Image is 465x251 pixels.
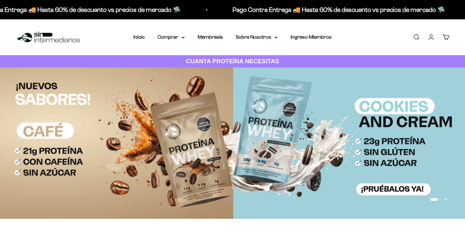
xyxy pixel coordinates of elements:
[291,34,332,40] a: Ingreso Miembros
[236,33,278,41] summary: Sobre Nosotros
[59,5,272,15] p: Pago Contra Entrega 🚚 Hasta 60% de descuento vs precios de mercado 🛸
[133,34,145,40] a: Inicio
[186,58,279,65] strong: CUANTA PROTEÍNA NECESITAS
[198,34,223,40] a: Membresía
[158,33,185,41] summary: Comprar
